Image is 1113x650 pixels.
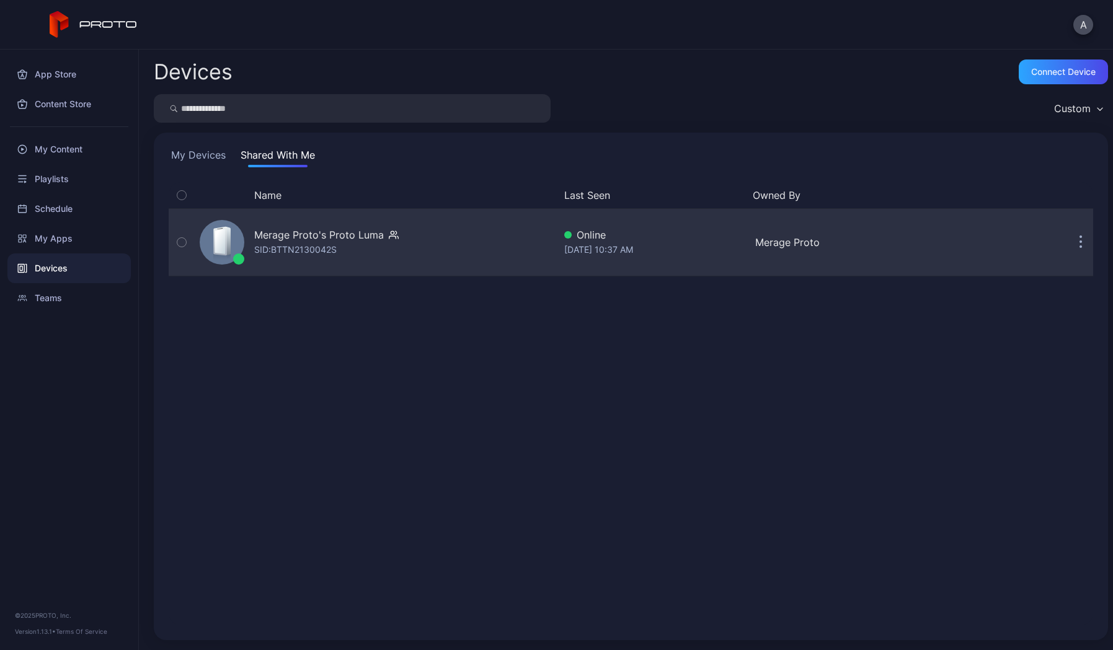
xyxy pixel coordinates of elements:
div: © 2025 PROTO, Inc. [15,610,123,620]
div: Options [1068,188,1093,203]
div: Custom [1054,102,1091,115]
a: Devices [7,253,131,283]
a: My Content [7,134,131,164]
button: My Devices [169,147,228,167]
a: Terms Of Service [56,628,107,635]
div: Online [564,227,746,242]
button: Owned By [753,188,932,203]
button: Custom [1048,94,1108,123]
div: Update Device [942,188,1053,203]
div: Merage Proto's Proto Luma [254,227,384,242]
a: My Apps [7,224,131,253]
a: Content Store [7,89,131,119]
button: Name [254,188,282,203]
a: App Store [7,59,131,89]
div: SID: BTTN2130042S [254,242,337,257]
div: Connect device [1031,67,1096,77]
a: Playlists [7,164,131,194]
button: Shared With Me [238,147,317,167]
a: Schedule [7,194,131,224]
button: Last Seen [564,188,743,203]
span: Version 1.13.1 • [15,628,56,635]
button: A [1073,15,1093,35]
button: Connect device [1019,59,1108,84]
a: Teams [7,283,131,313]
div: [DATE] 10:37 AM [564,242,746,257]
h2: Devices [154,61,233,83]
div: Merage Proto [755,235,937,250]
